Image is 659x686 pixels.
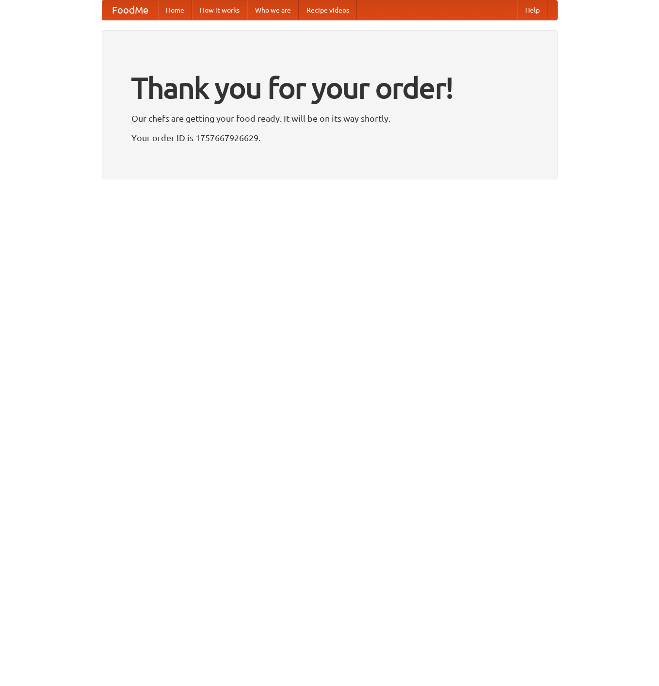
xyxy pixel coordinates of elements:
a: Recipe videos [299,0,357,20]
a: FoodMe [102,0,158,20]
a: Help [517,0,547,20]
a: How it works [192,0,247,20]
h1: Thank you for your order! [131,64,528,111]
p: Our chefs are getting your food ready. It will be on its way shortly. [131,111,528,126]
a: Home [158,0,192,20]
p: Your order ID is 1757667926629. [131,130,528,145]
a: Who we are [247,0,299,20]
